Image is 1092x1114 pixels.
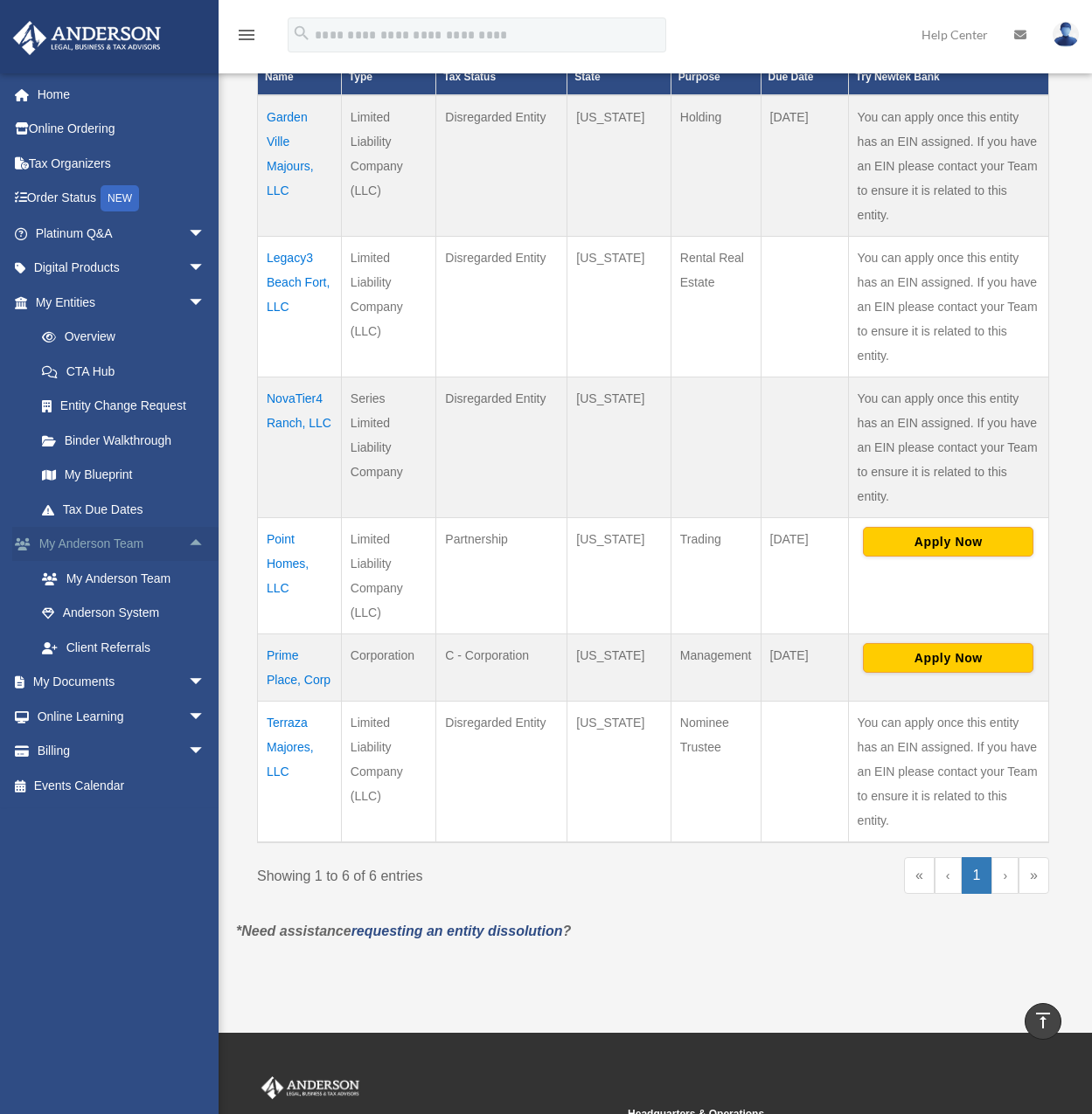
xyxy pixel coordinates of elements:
[341,633,435,701] td: Corporation
[188,216,223,252] span: arrow_drop_down
[671,633,761,701] td: Management
[341,701,435,842] td: Limited Liability Company (LLC)
[258,236,342,377] td: Legacy3 Beach Fort, LLC
[24,458,223,493] a: My Blueprint
[188,665,223,701] span: arrow_drop_down
[567,95,671,237] td: [US_STATE]
[258,517,342,633] td: Point Homes, LLC
[12,112,232,147] a: Online Ordering
[188,734,223,770] span: arrow_drop_down
[1053,22,1079,47] img: User Pic
[12,251,232,286] a: Digital Productsarrow_drop_down
[8,21,166,55] img: Anderson Advisors Platinum Portal
[761,633,848,701] td: [DATE]
[863,527,1033,557] button: Apply Now
[188,527,223,563] span: arrow_drop_up
[236,31,257,45] a: menu
[991,857,1019,894] a: Next
[12,699,232,734] a: Online Learningarrow_drop_down
[671,517,761,633] td: Trading
[436,95,567,237] td: Disregarded Entity
[265,50,294,83] span: Entity Name
[436,701,567,842] td: Disregarded Entity
[12,181,232,217] a: Order StatusNEW
[1019,857,1049,894] a: Last
[24,423,223,458] a: Binder Walkthrough
[24,596,232,631] a: Anderson System
[856,66,1022,87] div: Try Newtek Bank
[24,354,223,389] a: CTA Hub
[24,561,232,596] a: My Anderson Team
[24,320,214,355] a: Overview
[1033,1010,1054,1031] i: vertical_align_top
[258,377,342,517] td: NovaTier4 Ranch, LLC
[24,389,223,424] a: Entity Change Request
[962,857,992,894] a: 1
[12,665,232,700] a: My Documentsarrow_drop_down
[12,734,232,769] a: Billingarrow_drop_down
[236,24,257,45] i: menu
[12,768,232,803] a: Events Calendar
[1025,1003,1061,1040] a: vertical_align_top
[24,492,223,527] a: Tax Due Dates
[341,236,435,377] td: Limited Liability Company (LLC)
[341,517,435,633] td: Limited Liability Company (LLC)
[257,857,640,889] div: Showing 1 to 6 of 6 entries
[671,95,761,237] td: Holding
[341,377,435,517] td: Series Limited Liability Company
[436,633,567,701] td: C - Corporation
[258,95,342,237] td: Garden Ville Majours, LLC
[567,633,671,701] td: [US_STATE]
[341,95,435,237] td: Limited Liability Company (LLC)
[436,517,567,633] td: Partnership
[567,701,671,842] td: [US_STATE]
[671,236,761,377] td: Rental Real Estate
[567,236,671,377] td: [US_STATE]
[236,924,571,938] em: *Need assistance ?
[436,236,567,377] td: Disregarded Entity
[443,71,496,83] span: Tax Status
[12,527,232,562] a: My Anderson Teamarrow_drop_up
[904,857,935,894] a: First
[678,50,725,83] span: Business Purpose
[848,377,1048,517] td: You can apply once this entity has an EIN assigned. If you have an EIN please contact your Team t...
[761,95,848,237] td: [DATE]
[258,701,342,842] td: Terraza Majores, LLC
[12,77,232,112] a: Home
[12,285,223,320] a: My Entitiesarrow_drop_down
[574,50,638,83] span: Organization State
[848,236,1048,377] td: You can apply once this entity has an EIN assigned. If you have an EIN please contact your Team t...
[567,377,671,517] td: [US_STATE]
[12,146,232,181] a: Tax Organizers
[188,699,223,735] span: arrow_drop_down
[101,185,139,211] div: NEW
[349,50,385,83] span: Record Type
[848,701,1048,842] td: You can apply once this entity has an EIN assigned. If you have an EIN please contact your Team t...
[258,1076,363,1099] img: Anderson Advisors Platinum Portal
[292,24,311,43] i: search
[188,251,223,287] span: arrow_drop_down
[848,95,1048,237] td: You can apply once this entity has an EIN assigned. If you have an EIN please contact your Team t...
[258,633,342,701] td: Prime Place, Corp
[24,630,232,665] a: Client Referrals
[761,517,848,633] td: [DATE]
[436,377,567,517] td: Disregarded Entity
[935,857,962,894] a: Previous
[567,517,671,633] td: [US_STATE]
[863,643,1033,673] button: Apply Now
[769,29,814,83] span: Federal Return Due Date
[351,924,563,938] a: requesting an entity dissolution
[671,701,761,842] td: Nominee Trustee
[188,285,223,321] span: arrow_drop_down
[12,216,232,251] a: Platinum Q&Aarrow_drop_down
